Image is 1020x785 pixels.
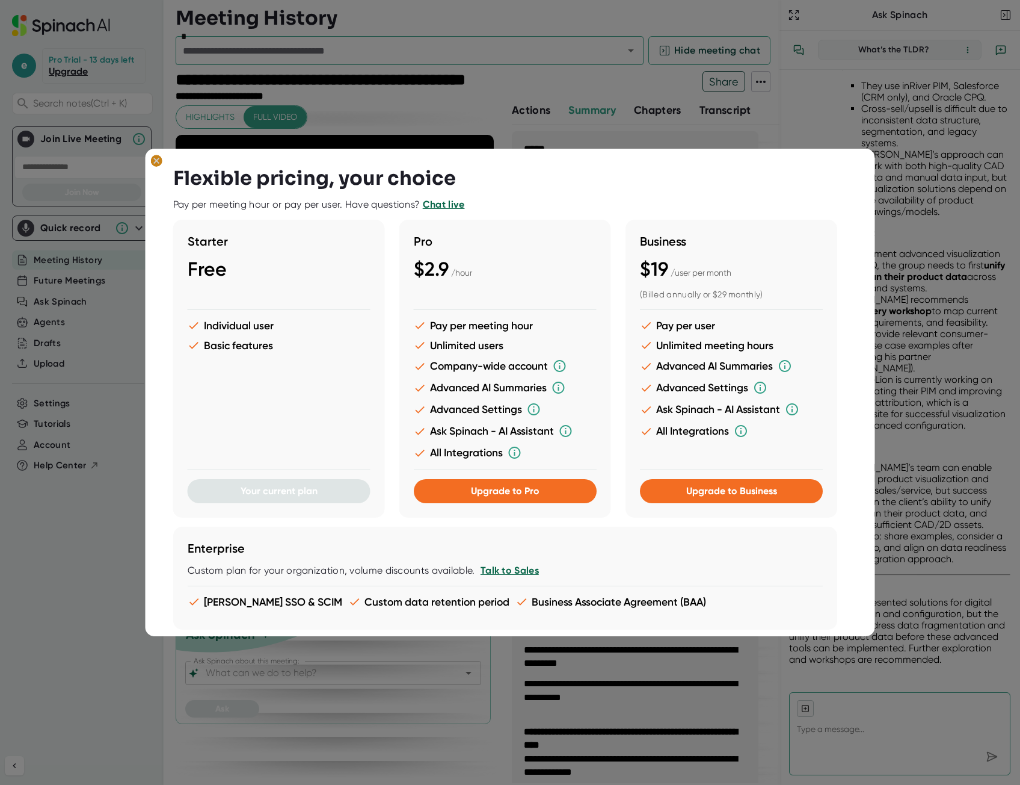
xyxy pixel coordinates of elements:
[188,258,227,281] span: Free
[414,339,597,352] li: Unlimited users
[640,319,823,332] li: Pay per user
[414,380,597,395] li: Advanced AI Summaries
[640,258,668,281] span: $19
[640,339,823,352] li: Unlimited meeting hours
[173,167,456,190] h3: Flexible pricing, your choice
[348,595,509,608] li: Custom data retention period
[640,479,823,503] button: Upgrade to Business
[188,479,370,503] button: Your current plan
[188,234,370,249] h3: Starter
[480,565,538,576] a: Talk to Sales
[451,268,472,278] span: / hour
[471,485,539,497] span: Upgrade to Pro
[640,290,823,300] div: (Billed annually or $29 monthly)
[241,485,318,497] span: Your current plan
[671,268,731,278] span: / user per month
[188,339,370,352] li: Basic features
[188,541,823,556] h3: Enterprise
[188,319,370,332] li: Individual user
[414,402,597,417] li: Advanced Settings
[414,234,597,249] h3: Pro
[640,424,823,438] li: All Integrations
[414,479,597,503] button: Upgrade to Pro
[414,424,597,438] li: Ask Spinach - AI Assistant
[640,359,823,373] li: Advanced AI Summaries
[414,319,597,332] li: Pay per meeting hour
[414,258,449,281] span: $2.9
[686,485,776,497] span: Upgrade to Business
[640,234,823,249] h3: Business
[188,565,823,577] div: Custom plan for your organization, volume discounts available.
[414,359,597,373] li: Company-wide account
[414,445,597,460] li: All Integrations
[640,402,823,417] li: Ask Spinach - AI Assistant
[640,380,823,395] li: Advanced Settings
[423,199,465,210] a: Chat live
[173,199,465,211] div: Pay per meeting hour or pay per user. Have questions?
[188,595,342,608] li: [PERSON_NAME] SSO & SCIM
[515,595,706,608] li: Business Associate Agreement (BAA)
